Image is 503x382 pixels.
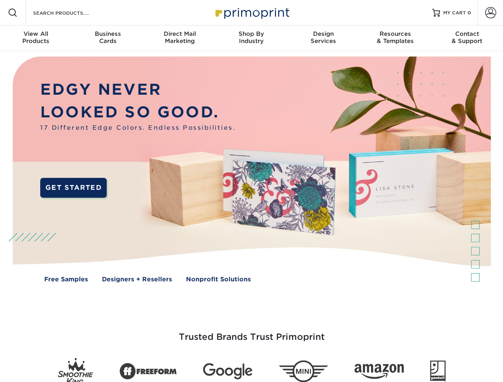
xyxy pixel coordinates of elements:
p: EDGY NEVER [40,78,235,101]
img: Primoprint [212,4,292,21]
div: Services [288,30,359,45]
a: DesignServices [288,25,359,51]
a: Designers + Resellers [102,275,172,284]
p: LOOKED SO GOOD. [40,101,235,124]
span: 0 [468,10,471,16]
a: Direct MailMarketing [144,25,215,51]
a: BusinessCards [72,25,143,51]
span: Design [288,30,359,37]
div: Marketing [144,30,215,45]
div: & Support [431,30,503,45]
span: Shop By [215,30,287,37]
a: Resources& Templates [359,25,431,51]
span: Contact [431,30,503,37]
span: MY CART [443,10,466,16]
div: & Templates [359,30,431,45]
input: SEARCH PRODUCTS..... [32,8,110,18]
a: GET STARTED [40,178,107,198]
h3: Trusted Brands Trust Primoprint [19,313,485,352]
img: Google [203,363,252,380]
a: Nonprofit Solutions [186,275,251,284]
img: Goodwill [430,361,446,382]
div: Cards [72,30,143,45]
div: Industry [215,30,287,45]
span: Direct Mail [144,30,215,37]
a: Free Samples [44,275,88,284]
span: Business [72,30,143,37]
span: Resources [359,30,431,37]
span: 17 Different Edge Colors. Endless Possibilities. [40,123,235,133]
img: Amazon [354,364,404,379]
a: Contact& Support [431,25,503,51]
a: Shop ByIndustry [215,25,287,51]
